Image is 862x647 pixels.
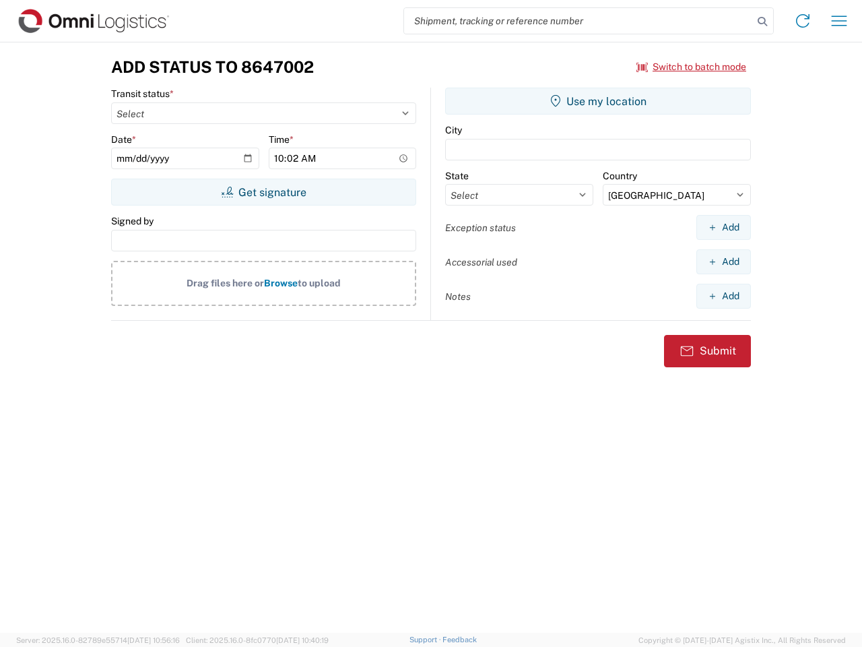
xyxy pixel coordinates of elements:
h3: Add Status to 8647002 [111,57,314,77]
button: Use my location [445,88,751,115]
button: Add [696,249,751,274]
a: Feedback [442,636,477,644]
span: Browse [264,278,298,288]
button: Submit [664,335,751,367]
span: [DATE] 10:40:19 [276,636,329,644]
button: Add [696,215,751,240]
label: City [445,124,462,136]
span: Copyright © [DATE]-[DATE] Agistix Inc., All Rights Reserved [638,634,846,646]
span: Drag files here or [187,278,264,288]
span: Server: 2025.16.0-82789e55714 [16,636,180,644]
label: Exception status [445,222,516,234]
label: Date [111,133,136,146]
input: Shipment, tracking or reference number [404,8,753,34]
label: Time [269,133,294,146]
label: Transit status [111,88,174,100]
label: Country [603,170,637,182]
button: Add [696,284,751,309]
button: Switch to batch mode [636,56,746,78]
label: Notes [445,290,471,303]
button: Get signature [111,179,416,206]
label: Signed by [111,215,154,227]
a: Support [409,636,443,644]
label: State [445,170,469,182]
span: to upload [298,278,341,288]
span: Client: 2025.16.0-8fc0770 [186,636,329,644]
label: Accessorial used [445,256,517,268]
span: [DATE] 10:56:16 [127,636,180,644]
